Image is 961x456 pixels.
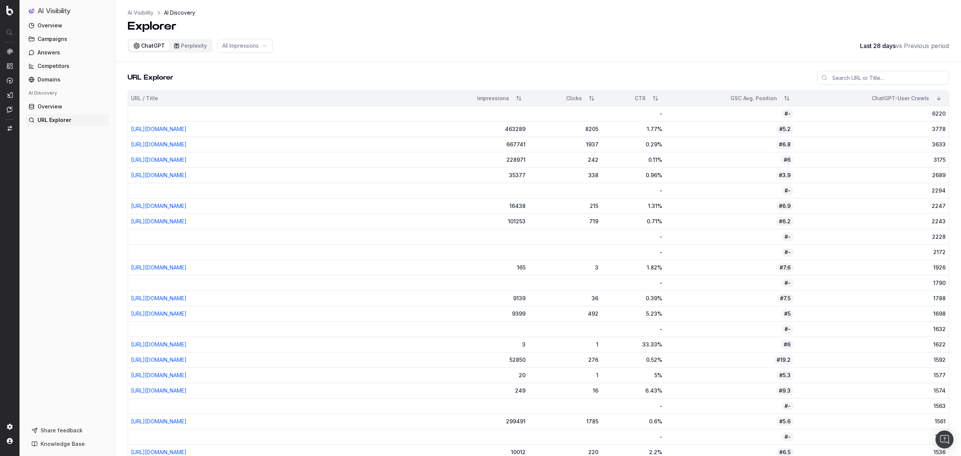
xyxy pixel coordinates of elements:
button: AI Visibility [29,6,106,17]
div: 3633 [800,141,946,148]
a: Overview [26,101,109,113]
div: ChatGPT-User Crawls [800,95,929,102]
div: 220 [532,448,598,456]
div: 1622 [800,341,946,348]
div: 1 [532,372,598,379]
div: 1785 [532,418,598,425]
span: #6.9 [776,202,794,211]
div: 0.29% [604,141,662,148]
div: 215 [532,202,598,210]
div: 2294 [800,187,946,194]
span: Overview [38,103,62,110]
a: [URL][DOMAIN_NAME] [131,126,187,132]
div: 3 [428,341,526,348]
a: [URL][DOMAIN_NAME] [131,418,187,424]
img: Botify logo [6,6,13,15]
div: 9399 [428,310,526,318]
a: Knowledge Base [29,438,106,450]
div: 33.33% [604,341,662,348]
div: GSC Avg. Position [668,95,777,102]
div: 1926 [800,264,946,271]
img: Analytics [7,48,13,54]
div: 2172 [800,248,946,256]
a: [URL][DOMAIN_NAME] [131,310,187,317]
div: 2228 [800,233,946,241]
div: 9139 [428,295,526,302]
div: 1574 [800,387,946,394]
img: Assist [7,106,13,113]
div: 2.2% [604,448,662,456]
div: 1536 [800,448,946,456]
div: 249 [428,387,526,394]
button: Sort [780,92,794,105]
span: #7.5 [777,294,794,303]
h1: AI Visibility [38,8,71,15]
div: Clicks [532,95,582,102]
div: - [604,187,662,194]
div: 0.11% [604,156,662,164]
img: Activation [7,77,13,84]
div: 16 [532,387,598,394]
img: Intelligence [7,63,13,69]
div: 35377 [428,172,526,179]
div: 0.96% [604,172,662,179]
div: 1632 [800,325,946,333]
img: Switch project [8,126,12,131]
button: Sort [512,92,526,105]
div: - [604,233,662,241]
span: Competitors [38,62,69,70]
span: #6.8 [776,140,794,149]
div: 0.71% [604,218,662,225]
nav: breadcrumb [128,9,195,17]
div: 1551 [800,433,946,441]
span: #- [782,432,794,441]
a: Campaigns [26,33,109,45]
img: Studio [7,92,13,98]
div: 1 [532,341,598,348]
div: - [604,325,662,333]
span: #- [782,109,794,118]
div: Open Intercom Messenger [935,430,953,448]
span: #5.2 [776,125,794,134]
a: URL Explorer [26,114,109,126]
div: 1577 [800,372,946,379]
a: [URL][DOMAIN_NAME] [131,264,187,271]
img: Perplexity logo [174,43,179,49]
div: 1563 [800,402,946,410]
span: #7.6 [777,263,794,272]
div: 16438 [428,202,526,210]
div: 276 [532,356,598,364]
div: 165 [428,264,526,271]
span: Campaigns [38,35,67,43]
span: #19.2 [774,355,794,364]
div: 667741 [428,141,526,148]
div: - [604,402,662,410]
div: 1.77% [604,125,662,133]
span: #- [782,186,794,195]
img: Setting [7,424,13,430]
a: [URL][DOMAIN_NAME] [131,172,187,178]
span: #3.9 [776,171,794,180]
div: 8205 [532,125,598,133]
div: 299491 [428,418,526,425]
div: 101253 [428,218,526,225]
div: - [604,279,662,287]
a: [URL][DOMAIN_NAME] [131,141,187,147]
div: 0.6% [604,418,662,425]
h1: Explorer [128,20,195,33]
div: - [604,433,662,441]
span: #5 [781,309,794,318]
button: Sort [932,92,946,105]
div: 1698 [800,310,946,318]
button: Sort [649,92,662,105]
div: 0.52% [604,356,662,364]
a: [URL][DOMAIN_NAME] [131,203,187,209]
a: [URL][DOMAIN_NAME] [131,449,187,455]
span: vs Previous period [896,42,949,50]
div: 0.39% [604,295,662,302]
div: 52850 [428,356,526,364]
div: CTR [604,95,645,102]
a: [URL][DOMAIN_NAME] [131,357,187,363]
div: Impressions [428,95,509,102]
span: #- [782,232,794,241]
